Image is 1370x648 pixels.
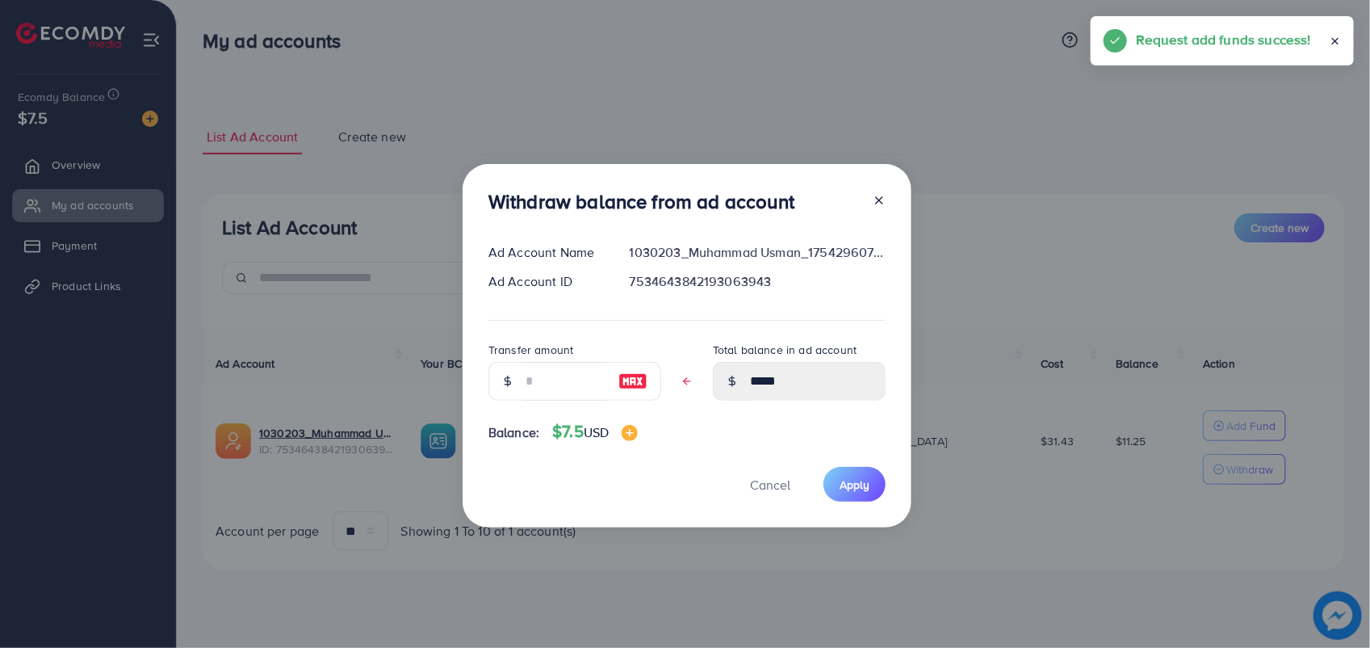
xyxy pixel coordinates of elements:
[1137,29,1311,50] h5: Request add funds success!
[840,477,869,493] span: Apply
[618,372,647,391] img: image
[476,243,617,262] div: Ad Account Name
[617,243,899,262] div: 1030203_Muhammad Usman_1754296073204
[488,190,794,213] h3: Withdraw balance from ad account
[552,422,638,442] h4: $7.5
[488,342,573,358] label: Transfer amount
[622,425,638,441] img: image
[823,467,886,502] button: Apply
[584,423,609,441] span: USD
[476,272,617,291] div: Ad Account ID
[713,342,857,358] label: Total balance in ad account
[730,467,811,502] button: Cancel
[750,476,790,494] span: Cancel
[617,272,899,291] div: 7534643842193063943
[488,423,539,442] span: Balance:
